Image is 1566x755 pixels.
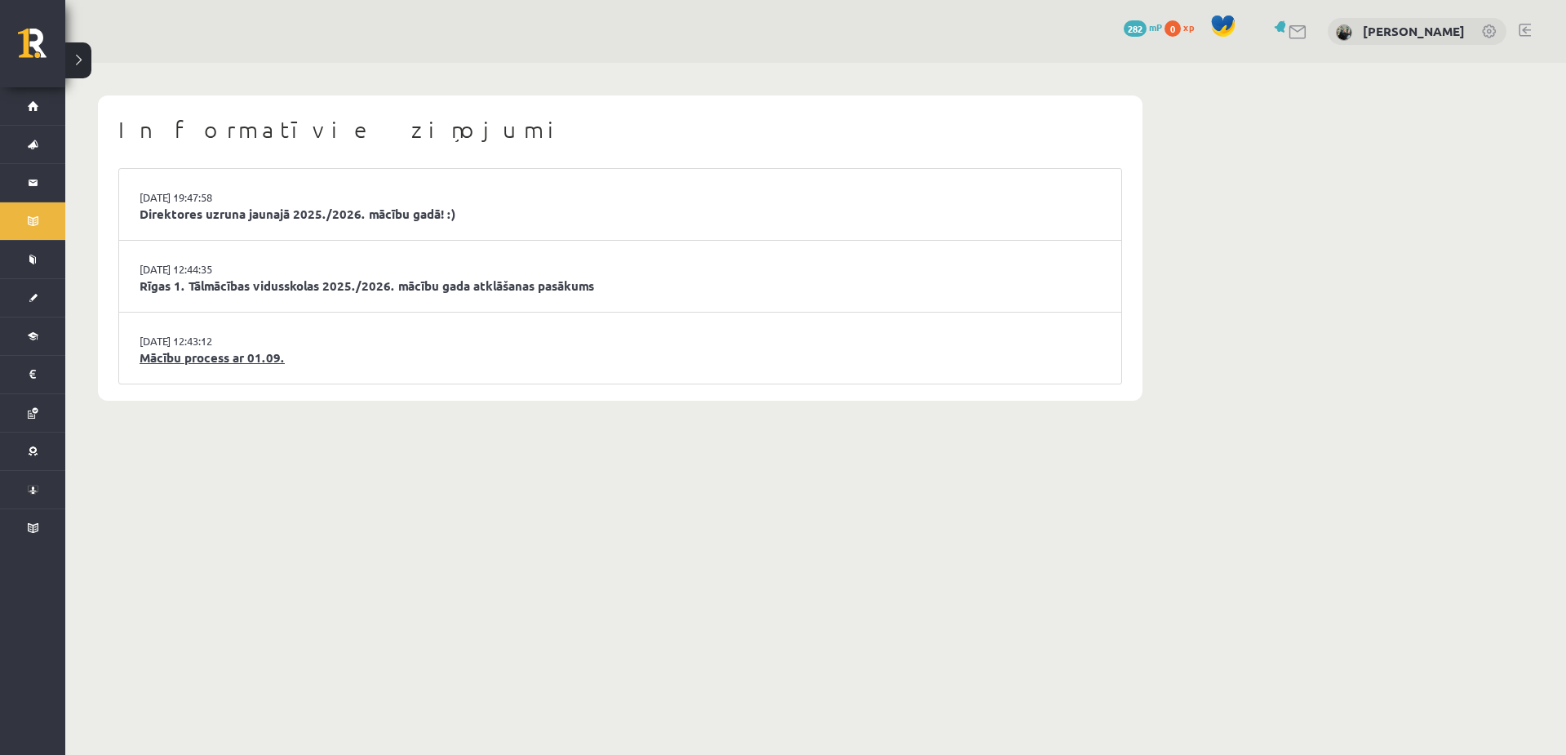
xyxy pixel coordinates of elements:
[1165,20,1181,37] span: 0
[140,205,1101,224] a: Direktores uzruna jaunajā 2025./2026. mācību gadā! :)
[1124,20,1162,33] a: 282 mP
[1165,20,1202,33] a: 0 xp
[1183,20,1194,33] span: xp
[1124,20,1147,37] span: 282
[1363,23,1465,39] a: [PERSON_NAME]
[140,333,262,349] a: [DATE] 12:43:12
[1149,20,1162,33] span: mP
[140,277,1101,295] a: Rīgas 1. Tālmācības vidusskolas 2025./2026. mācību gada atklāšanas pasākums
[140,349,1101,367] a: Mācību process ar 01.09.
[140,261,262,278] a: [DATE] 12:44:35
[118,116,1122,144] h1: Informatīvie ziņojumi
[1336,24,1352,41] img: Sofija Jurģevica
[18,29,65,69] a: Rīgas 1. Tālmācības vidusskola
[140,189,262,206] a: [DATE] 19:47:58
